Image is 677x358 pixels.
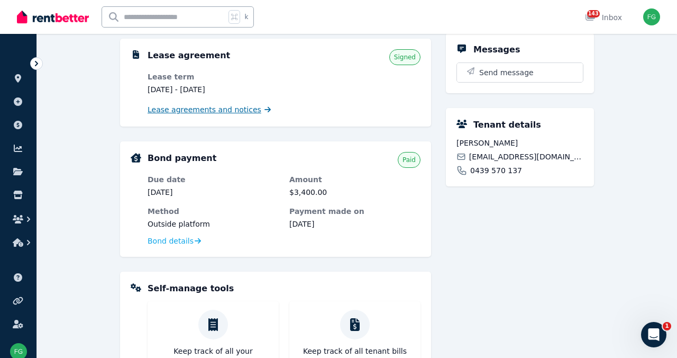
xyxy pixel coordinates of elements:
[148,104,271,115] a: Lease agreements and notices
[394,53,416,61] span: Signed
[457,63,583,82] button: Send message
[456,138,583,148] span: [PERSON_NAME]
[148,236,194,246] span: Bond details
[473,119,541,131] h5: Tenant details
[148,49,230,62] h5: Lease agreement
[148,282,234,295] h5: Self-manage tools
[148,187,279,198] dd: [DATE]
[148,236,201,246] a: Bond details
[470,165,522,176] span: 0439 570 137
[643,8,660,25] img: Franco Gugliotta
[289,174,420,185] dt: Amount
[148,174,279,185] dt: Due date
[641,322,666,347] iframe: Intercom live chat
[289,206,420,217] dt: Payment made on
[148,219,279,229] dd: Outside platform
[289,219,420,229] dd: [DATE]
[402,156,416,164] span: Paid
[148,206,279,217] dt: Method
[148,71,279,82] dt: Lease term
[469,151,583,162] span: [EMAIL_ADDRESS][DOMAIN_NAME]
[148,152,216,165] h5: Bond payment
[587,10,600,17] span: 143
[244,13,248,21] span: k
[131,153,141,163] img: Bond Details
[289,187,420,198] dd: $3,400.00
[585,12,622,23] div: Inbox
[148,104,261,115] span: Lease agreements and notices
[148,84,279,95] dd: [DATE] - [DATE]
[663,322,671,330] span: 1
[473,43,520,56] h5: Messages
[17,9,89,25] img: RentBetter
[479,67,534,78] span: Send message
